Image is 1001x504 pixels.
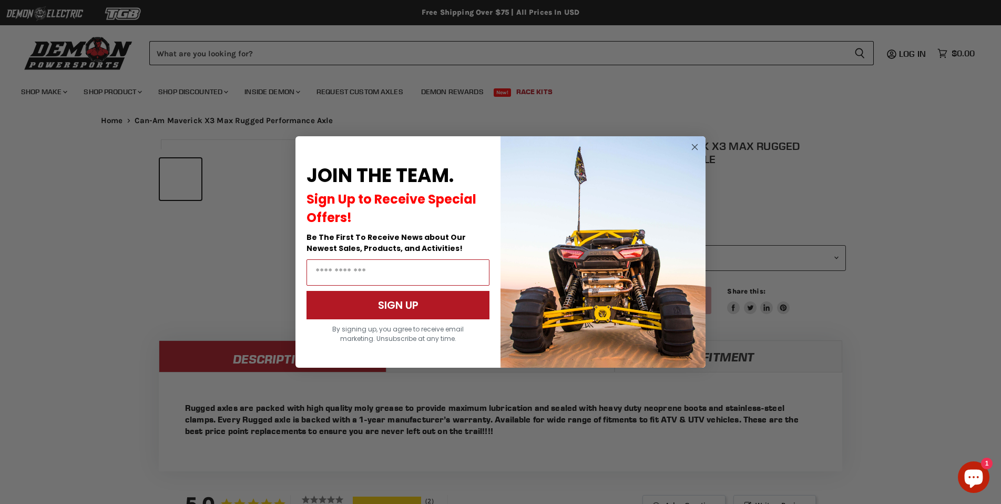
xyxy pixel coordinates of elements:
img: a9095488-b6e7-41ba-879d-588abfab540b.jpeg [500,136,706,368]
input: Email Address [307,259,489,286]
button: Close dialog [688,140,701,154]
inbox-online-store-chat: Shopify online store chat [955,461,993,496]
span: Be The First To Receive News about Our Newest Sales, Products, and Activities! [307,232,466,254]
button: SIGN UP [307,291,489,319]
span: Sign Up to Receive Special Offers! [307,190,476,226]
span: JOIN THE TEAM. [307,162,454,189]
span: By signing up, you agree to receive email marketing. Unsubscribe at any time. [332,325,464,343]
